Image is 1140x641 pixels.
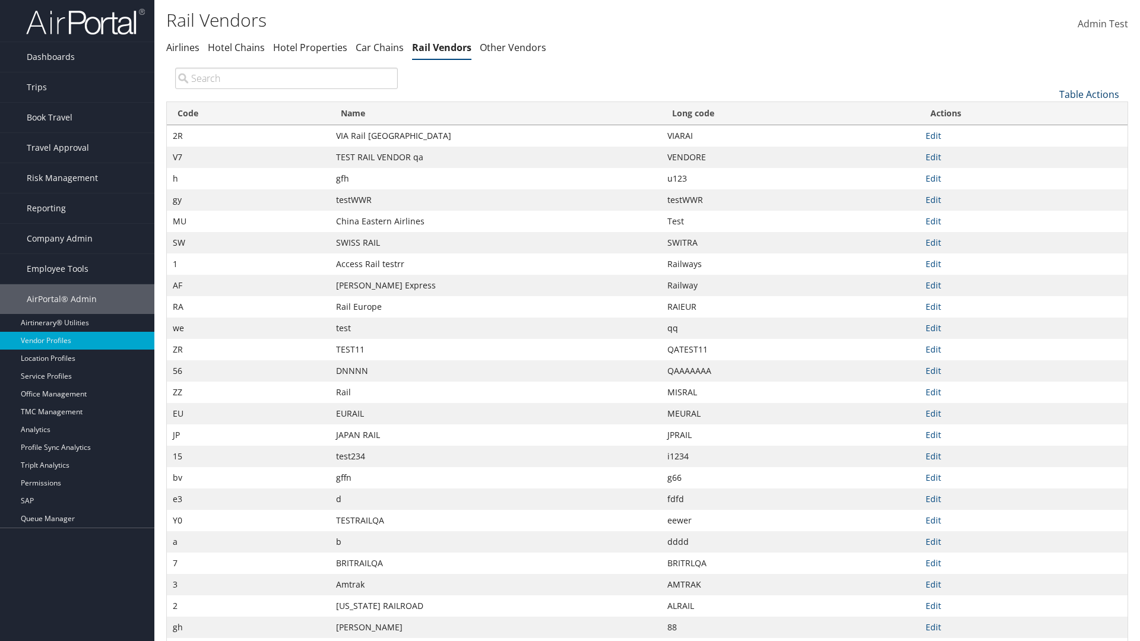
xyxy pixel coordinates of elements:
[926,344,941,355] a: Edit
[330,318,661,339] td: test
[926,322,941,334] a: Edit
[926,194,941,205] a: Edit
[27,193,66,223] span: Reporting
[661,275,920,296] td: Railway
[412,41,471,54] a: Rail Vendors
[661,488,920,510] td: fdfd
[330,488,661,510] td: d
[661,403,920,424] td: MEURAL
[661,446,920,467] td: i1234
[167,147,330,168] td: V7
[926,600,941,611] a: Edit
[330,275,661,296] td: [PERSON_NAME] Express
[1078,17,1128,30] span: Admin Test
[166,8,807,33] h1: Rail Vendors
[330,617,661,638] td: [PERSON_NAME]
[167,125,330,147] td: 2R
[661,360,920,382] td: QAAAAAAA
[167,467,330,488] td: bv
[330,510,661,531] td: TESTRAILQA
[330,125,661,147] td: VIA Rail [GEOGRAPHIC_DATA]
[926,429,941,440] a: Edit
[661,574,920,595] td: AMTRAK
[167,253,330,275] td: 1
[27,224,93,253] span: Company Admin
[926,515,941,526] a: Edit
[661,253,920,275] td: Railways
[661,467,920,488] td: g66
[926,579,941,590] a: Edit
[167,403,330,424] td: EU
[926,258,941,269] a: Edit
[273,41,347,54] a: Hotel Properties
[27,72,47,102] span: Trips
[167,211,330,232] td: MU
[926,557,941,569] a: Edit
[661,531,920,553] td: dddd
[661,318,920,339] td: qq
[330,253,661,275] td: Access Rail testrr
[166,41,199,54] a: Airlines
[661,296,920,318] td: RAIEUR
[167,102,330,125] th: Code: activate to sort column ascending
[661,168,920,189] td: u123
[330,424,661,446] td: JAPAN RAIL
[26,8,145,36] img: airportal-logo.png
[661,232,920,253] td: SWITRA
[167,424,330,446] td: JP
[330,189,661,211] td: testWWR
[1059,88,1119,101] a: Table Actions
[167,574,330,595] td: 3
[167,318,330,339] td: we
[330,382,661,403] td: Rail
[330,339,661,360] td: TEST11
[330,102,661,125] th: Name: activate to sort column ascending
[167,360,330,382] td: 56
[330,574,661,595] td: Amtrak
[27,42,75,72] span: Dashboards
[661,595,920,617] td: ALRAIL
[480,41,546,54] a: Other Vendors
[661,510,920,531] td: eewer
[330,168,661,189] td: gfh
[926,408,941,419] a: Edit
[926,280,941,291] a: Edit
[661,189,920,211] td: testWWR
[661,125,920,147] td: VIARAI
[661,211,920,232] td: Test
[167,168,330,189] td: h
[661,424,920,446] td: JPRAIL
[27,103,72,132] span: Book Travel
[926,621,941,633] a: Edit
[330,403,661,424] td: EURAIL
[1078,6,1128,43] a: Admin Test
[661,147,920,168] td: VENDORE
[926,237,941,248] a: Edit
[926,130,941,141] a: Edit
[167,488,330,510] td: e3
[167,595,330,617] td: 2
[330,211,661,232] td: China Eastern Airlines
[926,365,941,376] a: Edit
[167,510,330,531] td: Y0
[208,41,265,54] a: Hotel Chains
[926,386,941,398] a: Edit
[27,284,97,314] span: AirPortal® Admin
[926,151,941,163] a: Edit
[926,450,941,462] a: Edit
[661,617,920,638] td: 88
[926,472,941,483] a: Edit
[926,173,941,184] a: Edit
[330,232,661,253] td: SWISS RAIL
[330,296,661,318] td: Rail Europe
[27,133,89,163] span: Travel Approval
[167,531,330,553] td: a
[167,275,330,296] td: AF
[27,254,88,284] span: Employee Tools
[167,296,330,318] td: RA
[356,41,404,54] a: Car Chains
[926,493,941,504] a: Edit
[330,467,661,488] td: gffn
[167,189,330,211] td: gy
[926,301,941,312] a: Edit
